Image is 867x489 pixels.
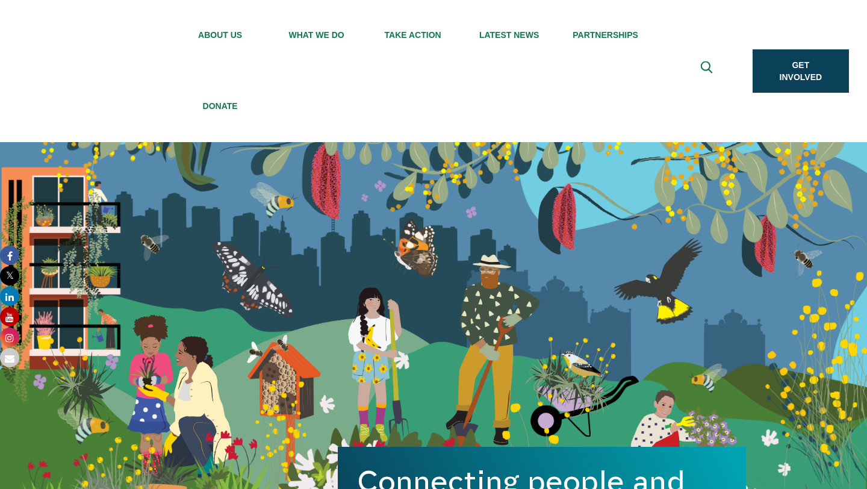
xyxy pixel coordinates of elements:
span: Partnerships [558,30,654,40]
span: Expand search box [700,61,715,81]
button: Expand search box Close search box [694,57,722,86]
span: About Us [172,30,269,40]
span: Donate [172,101,269,111]
a: Get Involved [753,49,849,93]
span: Latest News [461,30,558,40]
span: Take Action [365,30,461,40]
span: What We Do [269,30,365,40]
